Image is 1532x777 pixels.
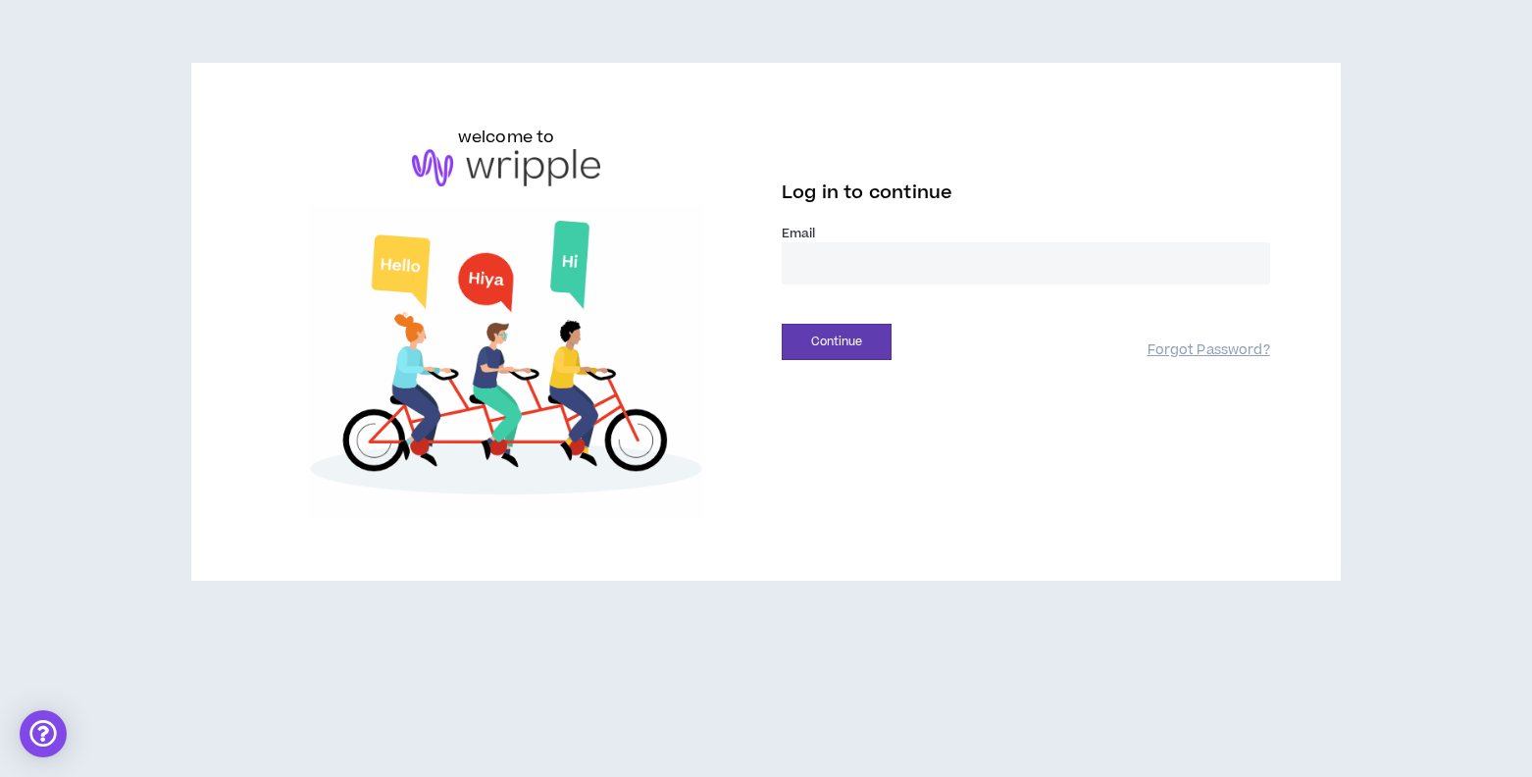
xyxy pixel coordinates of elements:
[782,225,1270,242] label: Email
[262,206,750,518] img: Welcome to Wripple
[20,710,67,757] div: Open Intercom Messenger
[782,181,952,205] span: Log in to continue
[1148,341,1270,360] a: Forgot Password?
[458,126,555,149] h6: welcome to
[782,324,892,360] button: Continue
[412,149,600,186] img: logo-brand.png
